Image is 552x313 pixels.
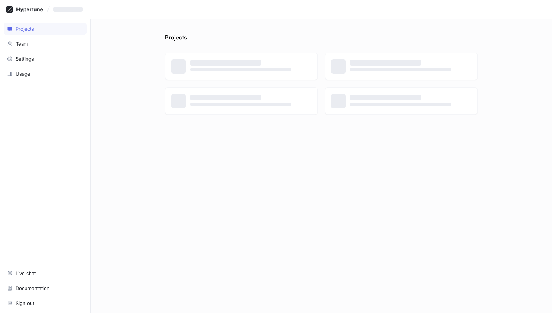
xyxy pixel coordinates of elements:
[4,53,87,65] a: Settings
[190,103,291,106] span: ‌
[190,95,261,100] span: ‌
[350,95,421,100] span: ‌
[16,300,34,306] div: Sign out
[16,56,34,62] div: Settings
[165,34,187,45] p: Projects
[190,60,261,66] span: ‌
[190,68,291,71] span: ‌
[4,68,87,80] a: Usage
[16,41,28,47] div: Team
[53,7,83,12] span: ‌
[16,71,30,77] div: Usage
[16,26,34,32] div: Projects
[350,60,421,66] span: ‌
[16,285,50,291] div: Documentation
[4,282,87,294] a: Documentation
[350,103,451,106] span: ‌
[50,3,88,15] button: ‌
[16,270,36,276] div: Live chat
[4,23,87,35] a: Projects
[350,68,451,71] span: ‌
[4,38,87,50] a: Team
